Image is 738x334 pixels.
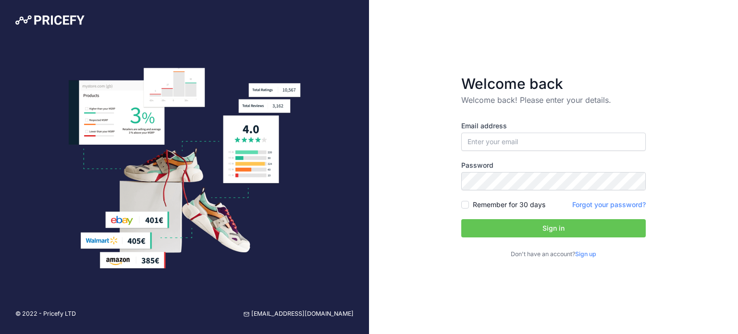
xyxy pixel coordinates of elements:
[461,94,646,106] p: Welcome back! Please enter your details.
[461,75,646,92] h3: Welcome back
[461,133,646,151] input: Enter your email
[461,161,646,170] label: Password
[15,309,76,319] p: © 2022 - Pricefy LTD
[15,15,85,25] img: Pricefy
[473,200,545,210] label: Remember for 30 days
[461,250,646,259] p: Don't have an account?
[572,200,646,209] a: Forgot your password?
[575,250,596,258] a: Sign up
[244,309,354,319] a: [EMAIL_ADDRESS][DOMAIN_NAME]
[461,219,646,237] button: Sign in
[461,121,646,131] label: Email address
